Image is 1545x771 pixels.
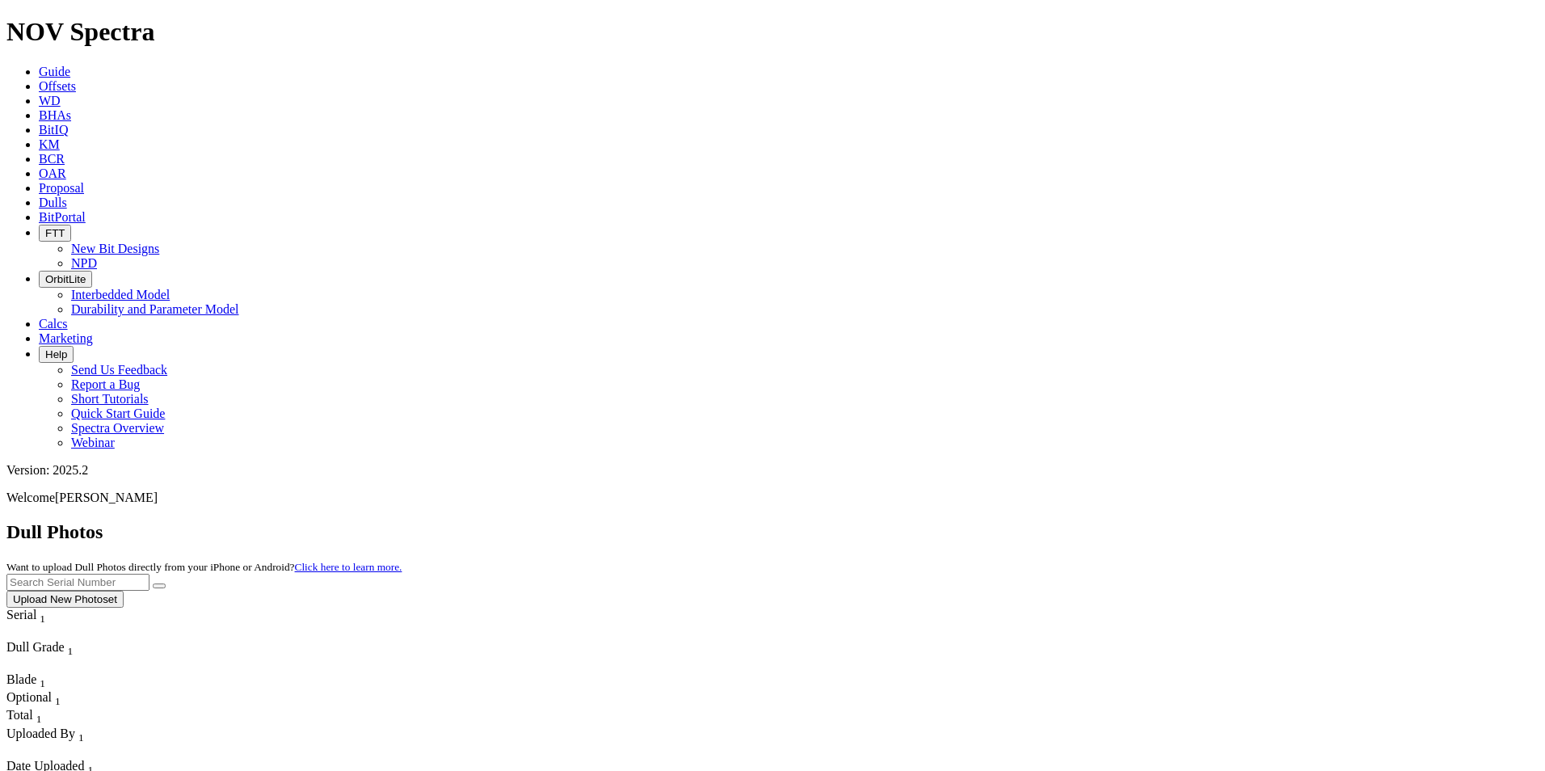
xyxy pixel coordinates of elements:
div: Blade Sort None [6,672,63,690]
span: FTT [45,227,65,239]
a: Send Us Feedback [71,363,167,377]
input: Search Serial Number [6,574,149,591]
div: Column Menu [6,626,75,640]
sub: 1 [55,695,61,707]
span: Blade [6,672,36,686]
button: OrbitLite [39,271,92,288]
span: OrbitLite [45,273,86,285]
a: BitPortal [39,210,86,224]
a: WD [39,94,61,107]
a: Report a Bug [71,377,140,391]
a: BHAs [39,108,71,122]
span: Uploaded By [6,727,75,740]
a: BCR [39,152,65,166]
p: Welcome [6,491,1539,505]
div: Sort None [6,690,63,708]
div: Sort None [6,708,63,726]
a: Calcs [39,317,68,331]
a: KM [39,137,60,151]
div: Optional Sort None [6,690,63,708]
h2: Dull Photos [6,521,1539,543]
div: Serial Sort None [6,608,75,626]
sub: 1 [40,613,45,625]
span: Dull Grade [6,640,65,654]
a: Guide [39,65,70,78]
div: Column Menu [6,744,158,759]
sub: 1 [78,731,84,744]
div: Sort None [6,672,63,690]
span: Serial [6,608,36,621]
div: Uploaded By Sort None [6,727,158,744]
a: BitIQ [39,123,68,137]
button: FTT [39,225,71,242]
span: Sort None [78,727,84,740]
span: Sort None [68,640,74,654]
div: Column Menu [6,658,120,672]
a: Spectra Overview [71,421,164,435]
h1: NOV Spectra [6,17,1539,47]
sub: 1 [40,677,45,689]
small: Want to upload Dull Photos directly from your iPhone or Android? [6,561,402,573]
button: Help [39,346,74,363]
button: Upload New Photoset [6,591,124,608]
span: Sort None [55,690,61,704]
sub: 1 [68,645,74,657]
span: Optional [6,690,52,704]
a: Webinar [71,436,115,449]
a: OAR [39,166,66,180]
span: [PERSON_NAME] [55,491,158,504]
a: Proposal [39,181,84,195]
span: Total [6,708,33,722]
a: Durability and Parameter Model [71,302,239,316]
a: Quick Start Guide [71,407,165,420]
div: Dull Grade Sort None [6,640,120,658]
a: New Bit Designs [71,242,159,255]
div: Sort None [6,608,75,640]
div: Total Sort None [6,708,63,726]
span: Sort None [40,672,45,686]
span: Sort None [36,708,42,722]
a: Offsets [39,79,76,93]
a: Interbedded Model [71,288,170,301]
div: Sort None [6,640,120,672]
a: NPD [71,256,97,270]
a: Click here to learn more. [295,561,402,573]
div: Version: 2025.2 [6,463,1539,478]
a: Short Tutorials [71,392,149,406]
a: Dulls [39,196,67,209]
sub: 1 [36,714,42,726]
span: Help [45,348,67,360]
div: Sort None [6,727,158,759]
span: Sort None [40,608,45,621]
a: Marketing [39,331,93,345]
